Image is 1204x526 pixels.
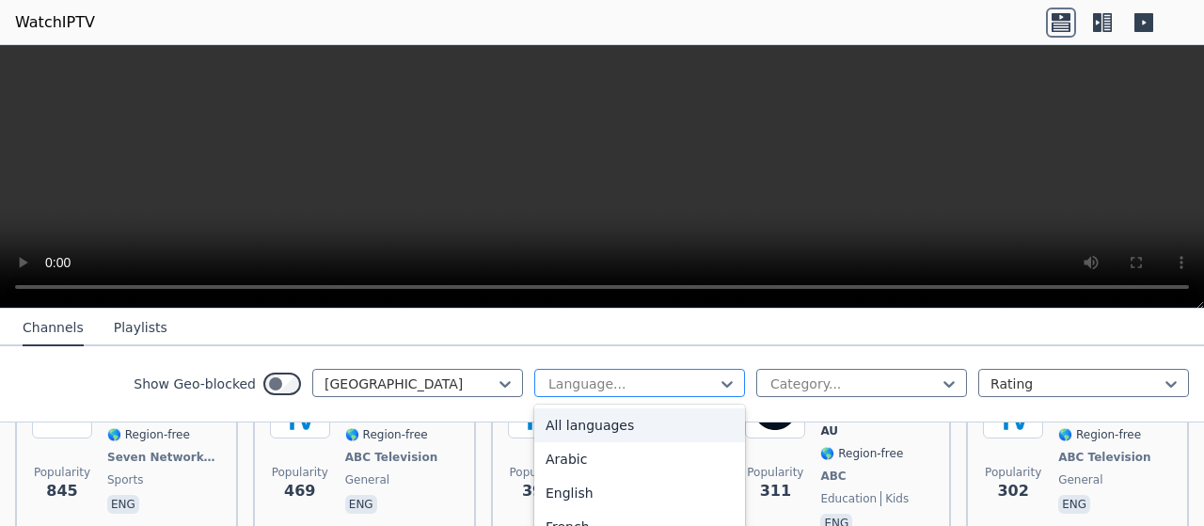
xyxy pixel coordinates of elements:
[107,495,139,514] p: eng
[820,491,877,506] span: education
[1058,495,1090,514] p: eng
[34,465,90,480] span: Popularity
[747,465,803,480] span: Popularity
[272,465,328,480] span: Popularity
[985,465,1041,480] span: Popularity
[107,472,143,487] span: sports
[46,480,77,502] span: 845
[820,469,846,484] span: ABC
[760,480,791,502] span: 311
[134,375,256,393] label: Show Geo-blocked
[1058,472,1102,487] span: general
[534,408,745,442] div: All languages
[510,465,566,480] span: Popularity
[23,311,84,346] button: Channels
[284,480,315,502] span: 469
[534,442,745,476] div: Arabic
[345,495,377,514] p: eng
[820,446,903,461] span: 🌎 Region-free
[1058,427,1141,442] span: 🌎 Region-free
[345,427,428,442] span: 🌎 Region-free
[820,423,838,438] span: AU
[345,450,437,465] span: ABC Television
[107,450,217,465] span: Seven Network/Foxtel
[1058,450,1150,465] span: ABC Television
[114,311,167,346] button: Playlists
[15,11,95,34] a: WatchIPTV
[997,480,1028,502] span: 302
[880,491,909,506] span: kids
[345,472,389,487] span: general
[107,427,190,442] span: 🌎 Region-free
[534,476,745,510] div: English
[522,480,553,502] span: 392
